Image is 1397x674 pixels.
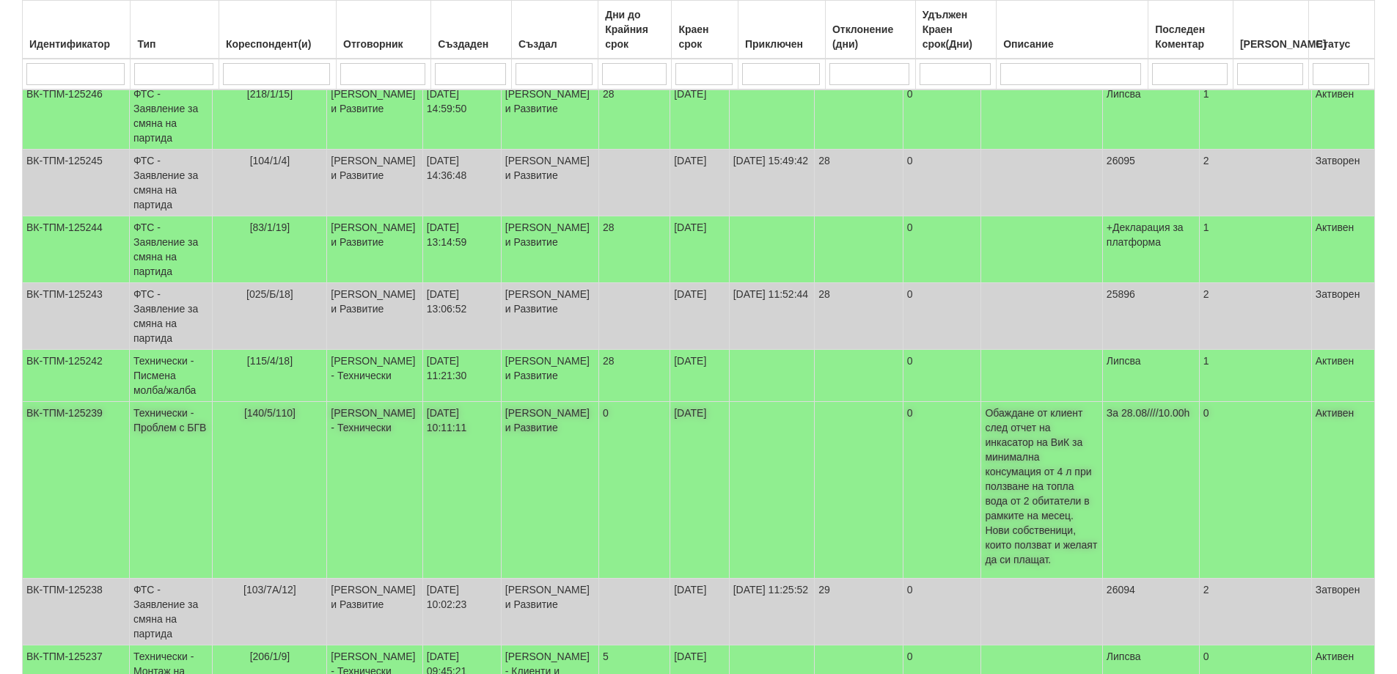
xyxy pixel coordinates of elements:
span: [140/5/110] [244,407,296,419]
span: 28 [603,221,615,233]
th: Отклонение (дни): No sort applied, activate to apply an ascending sort [825,1,915,59]
td: Технически - Проблем с БГВ [129,402,213,579]
td: ВК-ТПМ-125242 [23,350,130,402]
th: Създал: No sort applied, activate to apply an ascending sort [511,1,598,59]
td: Затворен [1311,579,1374,645]
td: [PERSON_NAME] и Развитие [501,150,598,216]
td: 0 [903,402,981,579]
td: 29 [815,579,903,645]
td: [DATE] 11:52:44 [729,283,815,350]
span: Липсва [1107,88,1141,100]
td: [PERSON_NAME] - Технически [327,350,422,402]
td: 0 [903,150,981,216]
td: ФТС - Заявление за смяна на партида [129,216,213,283]
span: 28 [603,88,615,100]
td: 0 [1199,402,1311,579]
div: Краен срок [675,19,734,54]
td: 0 [903,579,981,645]
div: Отговорник [340,34,427,54]
td: 0 [903,216,981,283]
td: [PERSON_NAME] и Развитие [501,283,598,350]
td: [PERSON_NAME] и Развитие [501,350,598,402]
td: [DATE] 13:14:59 [422,216,501,283]
th: Създаден: No sort applied, activate to apply an ascending sort [431,1,512,59]
div: Създаден [435,34,507,54]
td: [DATE] [670,216,729,283]
div: Създал [516,34,594,54]
td: ВК-ТПМ-125245 [23,150,130,216]
div: Дни до Крайния срок [602,4,667,54]
th: Удължен Краен срок(Дни): No sort applied, activate to apply an ascending sort [915,1,996,59]
th: Тип: No sort applied, activate to apply an ascending sort [131,1,219,59]
span: [103/7А/12] [243,584,296,596]
td: 2 [1199,150,1311,216]
span: 26095 [1107,155,1135,166]
div: Приключен [742,34,821,54]
td: [DATE] [670,283,729,350]
td: [PERSON_NAME] - Технически [327,402,422,579]
td: ВК-ТПМ-125239 [23,402,130,579]
td: 1 [1199,83,1311,150]
td: [PERSON_NAME] и Развитие [327,150,422,216]
td: [DATE] 13:06:52 [422,283,501,350]
td: [PERSON_NAME] и Развитие [501,83,598,150]
span: [218/1/15] [247,88,293,100]
th: Последен Коментар: No sort applied, activate to apply an ascending sort [1148,1,1233,59]
td: [PERSON_NAME] и Развитие [327,579,422,645]
td: [PERSON_NAME] и Развитие [501,216,598,283]
span: [115/4/18] [247,355,293,367]
td: ВК-ТПМ-125246 [23,83,130,150]
td: [PERSON_NAME] и Развитие [327,283,422,350]
td: 0 [903,283,981,350]
th: Дни до Крайния срок: No sort applied, activate to apply an ascending sort [598,1,672,59]
span: За 28.08////10.00h [1107,407,1190,419]
th: Идентификатор: No sort applied, activate to apply an ascending sort [23,1,131,59]
td: [PERSON_NAME] и Развитие [327,216,422,283]
td: ФТС - Заявление за смяна на партида [129,283,213,350]
th: Статус: No sort applied, activate to apply an ascending sort [1309,1,1375,59]
span: [025/Б/18] [246,288,293,300]
td: 28 [815,150,903,216]
th: Описание: No sort applied, activate to apply an ascending sort [997,1,1148,59]
td: 1 [1199,216,1311,283]
span: 26094 [1107,584,1135,596]
span: [206/1/9] [250,651,290,662]
div: [PERSON_NAME] [1237,34,1305,54]
th: Отговорник: No sort applied, activate to apply an ascending sort [337,1,431,59]
th: Краен срок: No sort applied, activate to apply an ascending sort [672,1,738,59]
div: Кореспондент(и) [223,34,332,54]
th: Кореспондент(и): No sort applied, activate to apply an ascending sort [219,1,336,59]
td: [DATE] 10:11:11 [422,402,501,579]
td: [DATE] 10:02:23 [422,579,501,645]
div: Отклонение (дни) [829,19,912,54]
span: 25896 [1107,288,1135,300]
div: Идентификатор [26,34,126,54]
td: [DATE] 14:59:50 [422,83,501,150]
td: [DATE] [670,579,729,645]
td: 28 [815,283,903,350]
td: Активен [1311,216,1374,283]
td: [DATE] [670,402,729,579]
td: 1 [1199,350,1311,402]
td: [DATE] [670,350,729,402]
div: Статус [1313,34,1371,54]
td: ВК-ТПМ-125243 [23,283,130,350]
td: 0 [903,83,981,150]
span: Липсва [1107,651,1141,662]
td: [PERSON_NAME] и Развитие [501,402,598,579]
div: Описание [1000,34,1144,54]
td: Затворен [1311,283,1374,350]
td: ВК-ТПМ-125238 [23,579,130,645]
td: [DATE] [670,83,729,150]
td: ФТС - Заявление за смяна на партида [129,579,213,645]
span: [83/1/19] [250,221,290,233]
td: [DATE] 11:21:30 [422,350,501,402]
td: ФТС - Заявление за смяна на партида [129,150,213,216]
p: Обаждане от клиент след отчет на инкасатор на ВиК за минимална консумация от 4 л при ползване на ... [985,406,1098,567]
span: Липсва [1107,355,1141,367]
span: +Декларация за платформа [1107,221,1184,248]
td: ФТС - Заявление за смяна на партида [129,83,213,150]
td: Затворен [1311,150,1374,216]
span: 28 [603,355,615,367]
td: 0 [903,350,981,402]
